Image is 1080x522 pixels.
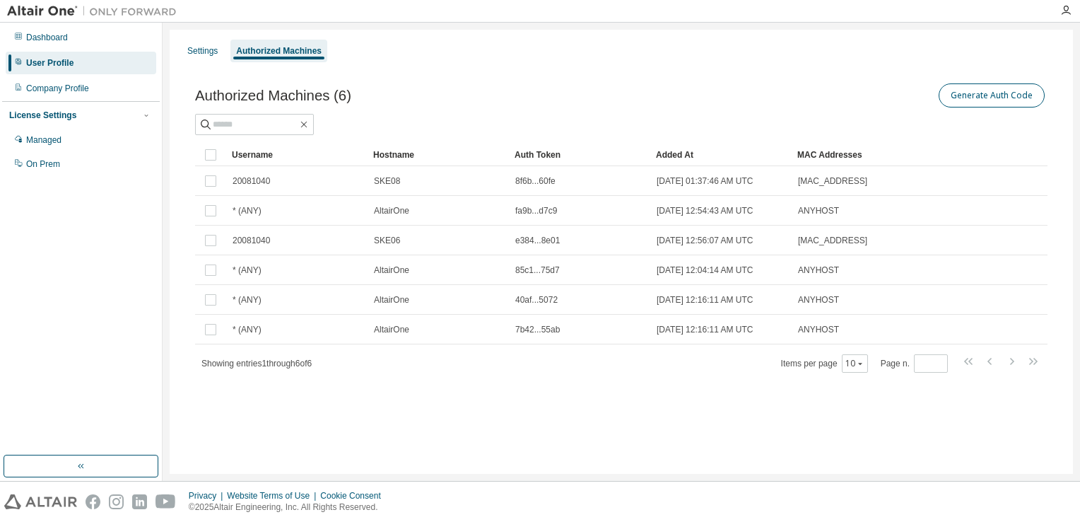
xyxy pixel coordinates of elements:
span: Items per page [781,354,868,373]
div: Added At [656,144,786,166]
img: Altair One [7,4,184,18]
span: [DATE] 12:16:11 AM UTC [657,294,753,306]
div: Cookie Consent [320,490,389,501]
div: Website Terms of Use [227,490,320,501]
button: Generate Auth Code [939,83,1045,108]
span: AltairOne [374,324,409,335]
div: Managed [26,134,61,146]
div: Dashboard [26,32,68,43]
img: facebook.svg [86,494,100,509]
span: fa9b...d7c9 [515,205,557,216]
span: AltairOne [374,265,409,276]
img: linkedin.svg [132,494,147,509]
span: 20081040 [233,235,270,246]
div: Settings [187,45,218,57]
span: AltairOne [374,294,409,306]
img: youtube.svg [155,494,176,509]
span: Page n. [881,354,948,373]
button: 10 [845,358,864,369]
span: ANYHOST [798,205,839,216]
div: Auth Token [515,144,645,166]
span: SKE08 [374,175,400,187]
div: Privacy [189,490,227,501]
span: * (ANY) [233,205,262,216]
div: Hostname [373,144,503,166]
span: ANYHOST [798,294,839,306]
span: [DATE] 12:04:14 AM UTC [657,265,753,276]
span: Showing entries 1 through 6 of 6 [201,359,312,369]
span: [MAC_ADDRESS] [798,235,867,246]
div: User Profile [26,57,74,69]
p: © 2025 Altair Engineering, Inc. All Rights Reserved. [189,501,389,514]
span: 85c1...75d7 [515,265,560,276]
img: altair_logo.svg [4,494,77,509]
span: * (ANY) [233,294,262,306]
span: 20081040 [233,175,270,187]
span: [DATE] 12:54:43 AM UTC [657,205,753,216]
span: [DATE] 12:56:07 AM UTC [657,235,753,246]
div: On Prem [26,158,60,170]
span: ANYHOST [798,324,839,335]
span: [MAC_ADDRESS] [798,175,867,187]
span: 40af...5072 [515,294,558,306]
span: ANYHOST [798,265,839,276]
div: Authorized Machines [236,45,322,57]
span: 8f6b...60fe [515,175,556,187]
div: MAC Addresses [797,144,899,166]
div: License Settings [9,110,76,121]
span: SKE06 [374,235,400,246]
span: * (ANY) [233,324,262,335]
span: e384...8e01 [515,235,560,246]
span: AltairOne [374,205,409,216]
div: Company Profile [26,83,89,94]
span: * (ANY) [233,265,262,276]
span: [DATE] 01:37:46 AM UTC [657,175,753,187]
span: Authorized Machines (6) [195,88,351,104]
div: Username [232,144,362,166]
span: 7b42...55ab [515,324,560,335]
span: [DATE] 12:16:11 AM UTC [657,324,753,335]
img: instagram.svg [109,494,124,509]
